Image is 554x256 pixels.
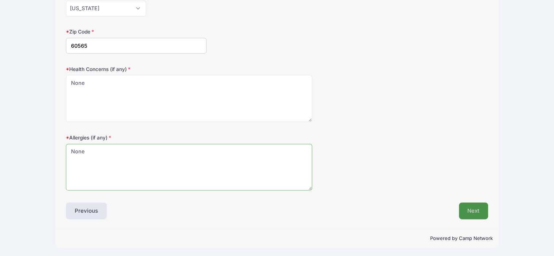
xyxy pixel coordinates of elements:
[61,235,493,242] p: Powered by Camp Network
[459,202,488,219] button: Next
[66,38,207,54] input: xxxxx
[66,202,107,219] button: Previous
[66,66,207,73] label: Health Concerns (if any)
[66,134,207,141] label: Allergies (if any)
[66,28,207,35] label: Zip Code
